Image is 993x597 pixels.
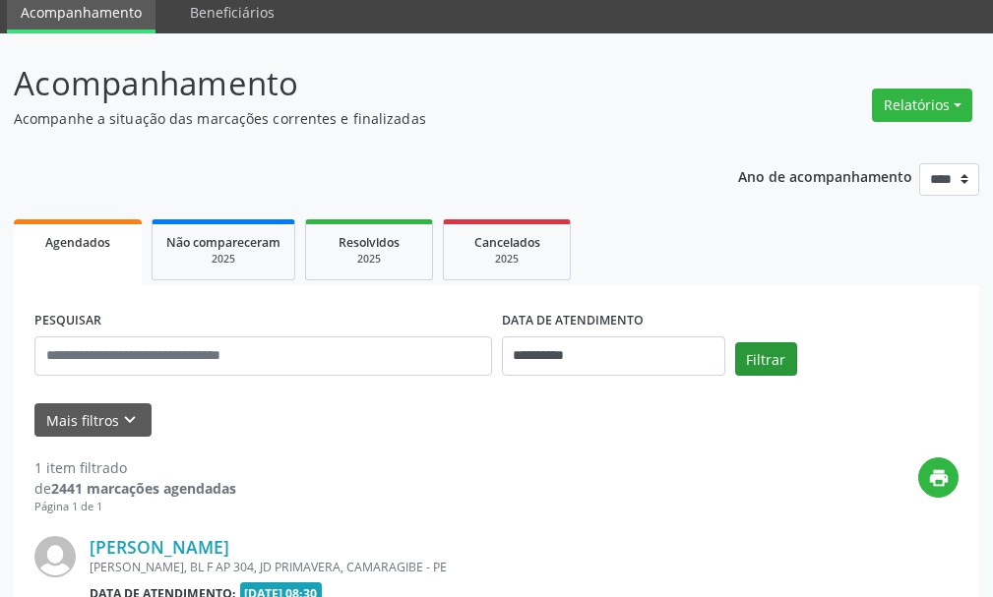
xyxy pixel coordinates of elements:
div: 2025 [166,252,280,267]
button: Mais filtroskeyboard_arrow_down [34,403,152,438]
button: Filtrar [735,342,797,376]
div: 2025 [458,252,556,267]
div: [PERSON_NAME], BL F AP 304, JD PRIMAVERA, CAMARAGIBE - PE [90,559,663,575]
span: Resolvidos [339,234,400,251]
p: Ano de acompanhamento [738,163,912,188]
i: keyboard_arrow_down [119,409,141,431]
a: [PERSON_NAME] [90,536,229,558]
i: print [928,467,950,489]
label: DATA DE ATENDIMENTO [502,306,644,336]
div: de [34,478,236,499]
label: PESQUISAR [34,306,101,336]
strong: 2441 marcações agendadas [51,479,236,498]
p: Acompanhe a situação das marcações correntes e finalizadas [14,108,690,129]
div: 1 item filtrado [34,457,236,478]
button: Relatórios [872,89,972,122]
button: print [918,457,959,498]
div: Página 1 de 1 [34,499,236,515]
span: Cancelados [474,234,540,251]
span: Agendados [45,234,110,251]
img: img [34,536,76,577]
p: Acompanhamento [14,59,690,108]
span: Não compareceram [166,234,280,251]
div: 2025 [320,252,418,267]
